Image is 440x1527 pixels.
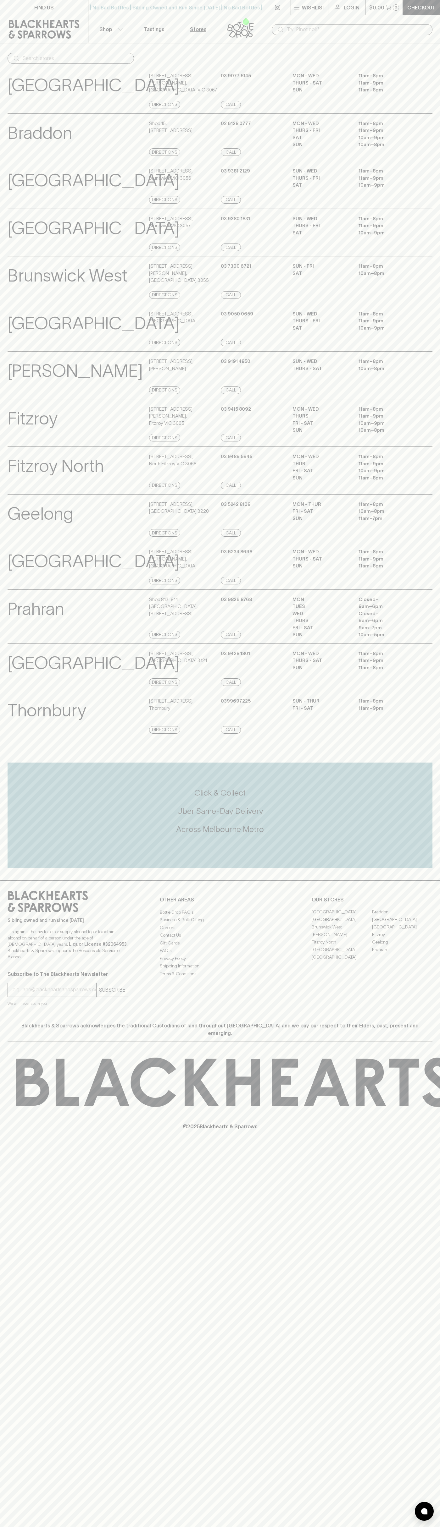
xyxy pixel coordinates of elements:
[359,222,415,229] p: 11am – 9pm
[292,562,349,570] p: SUN
[160,908,281,916] a: Bottle Drop FAQ's
[8,263,127,289] p: Brunswick West
[292,215,349,222] p: SUN - WED
[359,79,415,87] p: 11am – 9pm
[221,631,241,638] a: Call
[372,916,432,923] a: [GEOGRAPHIC_DATA]
[292,453,349,460] p: MON - WED
[359,182,415,189] p: 10am – 9pm
[160,916,281,924] a: Business & Bulk Gifting
[221,310,253,318] p: 03 9050 0659
[149,310,197,325] p: [STREET_ADDRESS] , [GEOGRAPHIC_DATA]
[292,175,349,182] p: THURS - FRI
[359,325,415,332] p: 10am – 9pm
[8,215,179,241] p: [GEOGRAPHIC_DATA]
[160,970,281,977] a: Terms & Conditions
[221,482,241,489] a: Call
[34,4,54,11] p: FIND US
[221,358,250,365] p: 03 9191 4850
[8,806,432,816] h5: Uber Same-Day Delivery
[8,453,104,479] p: Fitzroy North
[221,434,241,441] a: Call
[359,624,415,632] p: 9am – 7pm
[359,631,415,638] p: 10am – 5pm
[359,467,415,474] p: 10am – 9pm
[149,529,180,537] a: Directions
[395,6,397,9] p: 0
[221,120,251,127] p: 02 6128 0777
[359,617,415,624] p: 9am – 6pm
[221,215,250,222] p: 03 9380 1831
[8,788,432,798] h5: Click & Collect
[359,664,415,671] p: 11am – 8pm
[221,501,251,508] p: 03 5242 8109
[359,657,415,664] p: 11am – 9pm
[221,726,241,734] a: Call
[292,698,349,705] p: Sun - Thur
[88,15,132,43] button: Shop
[149,482,180,489] a: Directions
[359,86,415,94] p: 11am – 8pm
[8,120,72,146] p: Braddon
[292,515,349,522] p: SUN
[292,86,349,94] p: SUN
[149,291,180,299] a: Directions
[344,4,359,11] p: Login
[149,358,193,372] p: [STREET_ADDRESS] , [PERSON_NAME]
[221,167,250,175] p: 03 9381 2129
[8,824,432,835] h5: Across Melbourne Metro
[149,453,197,467] p: [STREET_ADDRESS] , North Fitzroy VIC 3068
[359,406,415,413] p: 11am – 8pm
[292,664,349,671] p: SUN
[312,931,372,939] a: [PERSON_NAME]
[8,310,179,337] p: [GEOGRAPHIC_DATA]
[359,596,415,603] p: Closed –
[292,501,349,508] p: MON - THUR
[359,420,415,427] p: 10am – 9pm
[221,196,241,204] a: Call
[359,127,415,134] p: 11am – 9pm
[149,196,180,204] a: Directions
[359,427,415,434] p: 10am – 8pm
[292,650,349,657] p: MON - WED
[292,120,349,127] p: MON - WED
[149,167,193,182] p: [STREET_ADDRESS] , Brunswick VIC 3056
[359,556,415,563] p: 11am – 9pm
[359,548,415,556] p: 11am – 8pm
[160,955,281,962] a: Privacy Policy
[292,467,349,474] p: FRI - SAT
[292,657,349,664] p: THURS - SAT
[190,25,206,33] p: Stores
[149,434,180,441] a: Directions
[292,310,349,318] p: SUN - WED
[359,270,415,277] p: 10am – 8pm
[359,610,415,617] p: Closed –
[8,72,179,98] p: [GEOGRAPHIC_DATA]
[359,562,415,570] p: 11am – 8pm
[359,698,415,705] p: 11am – 8pm
[407,4,436,11] p: Checkout
[97,983,128,997] button: SUBSCRIBE
[292,624,349,632] p: FRI - SAT
[359,705,415,712] p: 11am – 9pm
[149,215,193,229] p: [STREET_ADDRESS] , Brunswick VIC 3057
[359,72,415,79] p: 11am – 8pm
[292,603,349,610] p: TUES
[160,947,281,955] a: FAQ's
[292,705,349,712] p: Fri - Sat
[312,908,372,916] a: [GEOGRAPHIC_DATA]
[292,406,349,413] p: MON - WED
[221,386,241,394] a: Call
[359,134,415,141] p: 10am – 9pm
[359,460,415,468] p: 11am – 9pm
[221,548,253,556] p: 03 6234 8696
[292,141,349,148] p: SUN
[8,358,143,384] p: [PERSON_NAME]
[372,908,432,916] a: Braddon
[359,508,415,515] p: 10am – 8pm
[149,386,180,394] a: Directions
[221,577,241,584] a: Call
[359,263,415,270] p: 11am – 8pm
[221,453,252,460] p: 03 9489 5945
[359,310,415,318] p: 11am – 8pm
